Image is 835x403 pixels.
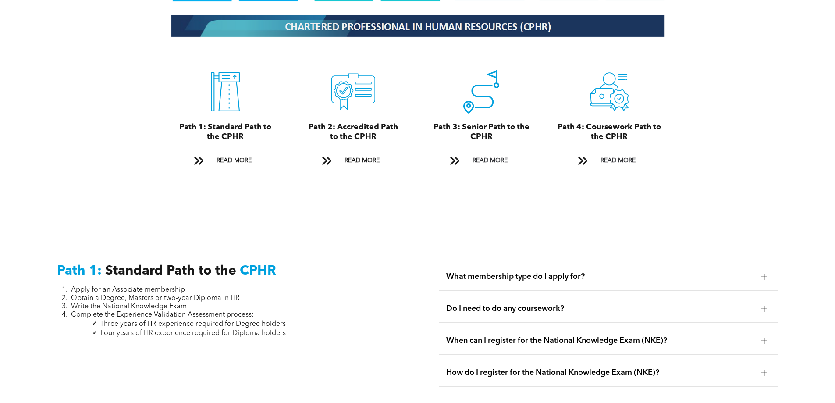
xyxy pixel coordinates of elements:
[309,123,398,141] span: Path 2: Accredited Path to the CPHR
[597,153,639,169] span: READ MORE
[558,123,661,141] span: Path 4: Coursework Path to the CPHR
[341,153,383,169] span: READ MORE
[71,311,254,318] span: Complete the Experience Validation Assessment process:
[572,153,647,169] a: READ MORE
[316,153,391,169] a: READ MORE
[446,304,754,314] span: Do I need to do any coursework?
[446,272,754,282] span: What membership type do I apply for?
[446,336,754,346] span: When can I register for the National Knowledge Exam (NKE)?
[179,123,271,141] span: Path 1: Standard Path to the CPHR
[446,368,754,378] span: How do I register for the National Knowledge Exam (NKE)?
[71,286,185,293] span: Apply for an Associate membership
[213,153,255,169] span: READ MORE
[71,295,240,302] span: Obtain a Degree, Masters or two-year Diploma in HR
[100,321,286,328] span: Three years of HR experience required for Degree holders
[444,153,519,169] a: READ MORE
[100,330,286,337] span: Four years of HR experience required for Diploma holders
[469,153,511,169] span: READ MORE
[188,153,263,169] a: READ MORE
[433,123,529,141] span: Path 3: Senior Path to the CPHR
[240,264,276,278] span: CPHR
[57,264,102,278] span: Path 1:
[105,264,236,278] span: Standard Path to the
[71,303,187,310] span: Write the National Knowledge Exam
